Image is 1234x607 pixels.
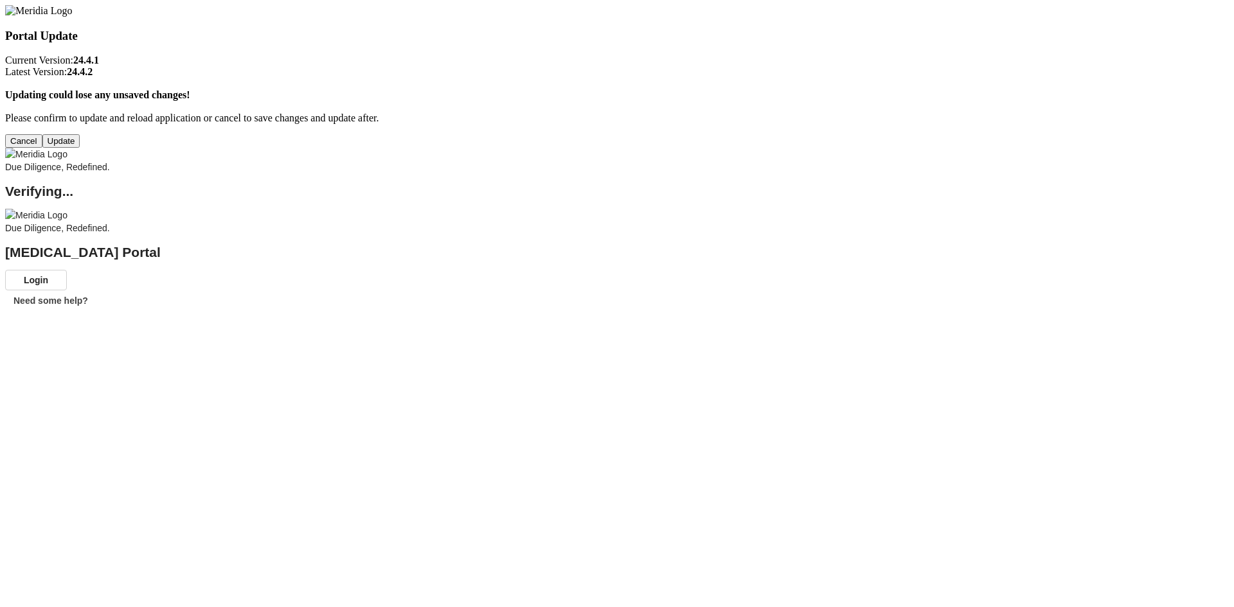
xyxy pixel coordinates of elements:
[67,66,93,77] strong: 24.4.2
[5,5,72,17] img: Meridia Logo
[5,89,190,100] strong: Updating could lose any unsaved changes!
[5,29,1229,43] h3: Portal Update
[5,185,1229,198] h2: Verifying...
[5,148,67,161] img: Meridia Logo
[5,209,67,222] img: Meridia Logo
[73,55,99,66] strong: 24.4.1
[5,55,1229,124] p: Current Version: Latest Version: Please confirm to update and reload application or cancel to sav...
[5,290,96,311] button: Need some help?
[5,270,67,290] button: Login
[5,162,110,172] span: Due Diligence, Redefined.
[5,246,1229,259] h2: [MEDICAL_DATA] Portal
[5,134,42,148] button: Cancel
[5,223,110,233] span: Due Diligence, Redefined.
[42,134,80,148] button: Update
